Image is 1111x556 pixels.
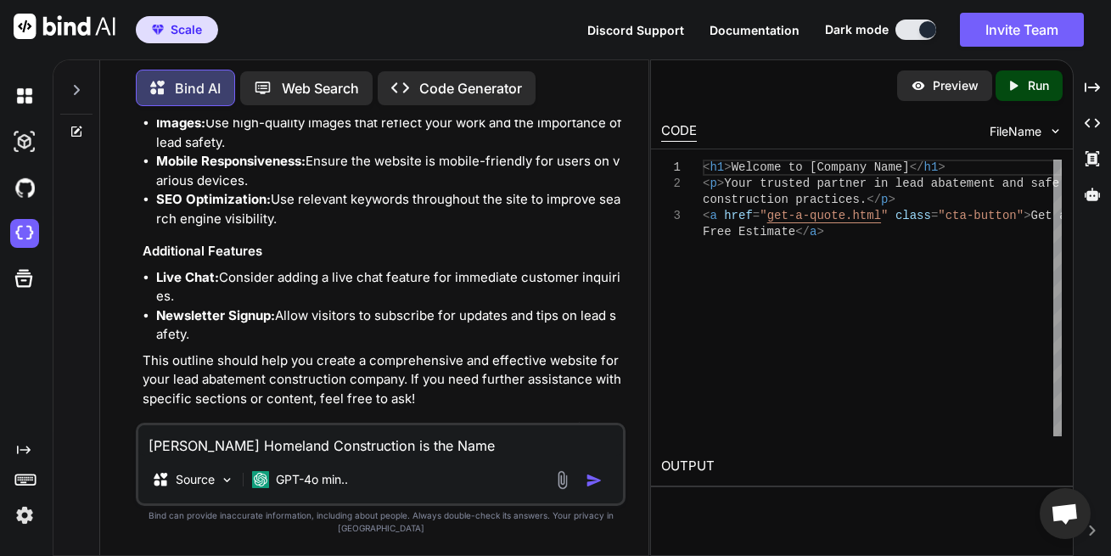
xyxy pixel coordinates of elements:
strong: SEO Optimization: [156,191,271,207]
img: GPT-4o mini [252,471,269,488]
p: Bind AI [175,78,221,98]
span: Scale [171,21,202,38]
div: CODE [661,121,697,142]
strong: Newsletter Signup: [156,307,275,323]
img: chevron down [1048,124,1063,138]
span: Get a [1031,209,1067,222]
p: Bind can provide inaccurate information, including about people. Always double-check its answers.... [136,509,626,535]
textarea: [PERSON_NAME] Homeland Construction is the Name [138,425,623,456]
img: Bind AI [14,14,115,39]
h2: OUTPUT [651,446,1073,486]
img: darkAi-studio [10,127,39,156]
li: Consider adding a live chat feature for immediate customer inquiries. [156,268,622,306]
span: Documentation [710,23,800,37]
span: > [817,225,824,239]
span: > [889,193,895,206]
span: < [703,160,710,174]
button: premiumScale [136,16,218,43]
li: Allow visitors to subscribe for updates and tips on lead safety. [156,306,622,345]
p: Source [176,471,215,488]
li: Ensure the website is mobile-friendly for users on various devices. [156,152,622,190]
img: githubDark [10,173,39,202]
img: darkChat [10,81,39,110]
p: Web Search [282,78,359,98]
span: " [881,209,888,222]
span: Welcome to [Company Name] [732,160,910,174]
span: = [931,209,938,222]
span: get-a-quote.html [767,209,881,222]
div: Open chat [1040,488,1091,539]
span: p [881,193,888,206]
button: Discord Support [587,21,684,39]
span: href [724,209,753,222]
span: h1 [924,160,939,174]
p: Preview [933,77,979,94]
span: FileName [990,123,1041,140]
span: > [938,160,945,174]
h3: Additional Features [143,242,622,261]
img: preview [911,78,926,93]
span: </ [867,193,881,206]
span: > [724,160,731,174]
button: Documentation [710,21,800,39]
span: Discord Support [587,23,684,37]
p: GPT-4o min.. [276,471,348,488]
img: settings [10,501,39,530]
span: > [1024,209,1030,222]
div: 1 [661,160,681,176]
span: "cta-button" [938,209,1024,222]
img: attachment [553,470,572,490]
span: p [710,177,717,190]
span: " [760,209,766,222]
strong: Images: [156,115,205,131]
span: < [703,177,710,190]
div: 2 [661,176,681,192]
span: < [703,209,710,222]
button: Invite Team [960,13,1084,47]
span: Your trusted partner in lead abatement and safe [724,177,1059,190]
li: Use relevant keywords throughout the site to improve search engine visibility. [156,190,622,228]
strong: Mobile Responsiveness: [156,153,306,169]
span: h1 [710,160,725,174]
img: cloudideIcon [10,219,39,248]
span: = [753,209,760,222]
img: Pick Models [220,473,234,487]
li: Use high-quality images that reflect your work and the importance of lead safety. [156,114,622,152]
span: Free Estimate [703,225,795,239]
p: Code Generator [419,78,522,98]
span: </ [910,160,924,174]
span: Dark mode [825,21,889,38]
span: > [717,177,724,190]
img: premium [152,25,164,35]
div: 3 [661,208,681,224]
span: a [710,209,717,222]
span: construction practices. [703,193,867,206]
strong: Live Chat: [156,269,219,285]
p: Run [1028,77,1049,94]
span: a [810,225,816,239]
span: </ [795,225,810,239]
span: class [895,209,931,222]
img: icon [586,472,603,489]
p: This outline should help you create a comprehensive and effective website for your lead abatement... [143,351,622,409]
